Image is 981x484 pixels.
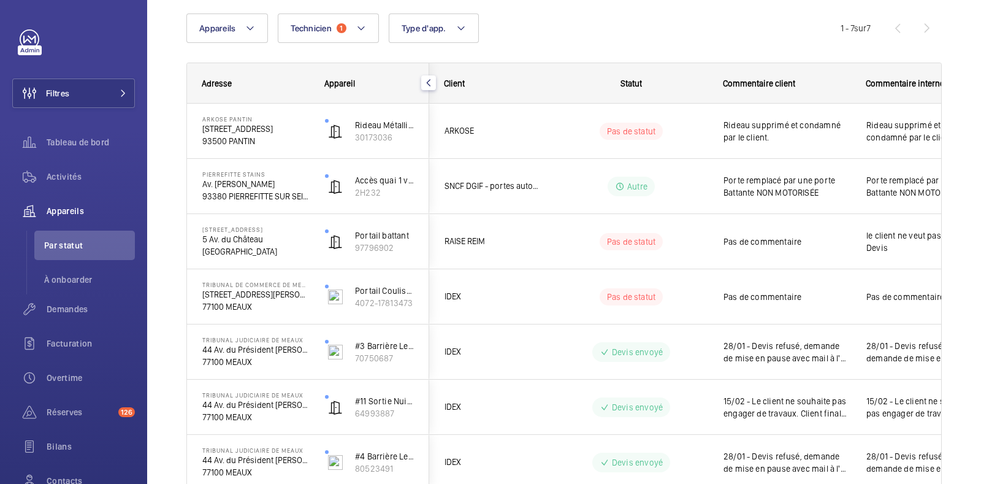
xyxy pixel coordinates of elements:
p: 64993887 [355,407,414,420]
span: Demandes [47,303,135,315]
span: IDEX [445,290,539,304]
span: 28/01 - Devis refusé, demande de mise en pause avec mail à l' appui. Client final (tribunal) ne v... [723,340,850,364]
span: ARKOSE [445,124,539,138]
span: 1 [337,23,346,33]
span: Pas de commentaire [866,291,979,303]
img: automatic_door.svg [328,179,343,194]
span: Activités [47,171,135,183]
p: Av. [PERSON_NAME] [202,178,309,190]
p: [STREET_ADDRESS][PERSON_NAME] [202,288,309,301]
span: À onboarder [44,274,135,286]
span: le client ne veut pas valider le Devis [866,229,979,254]
p: 97796902 [355,242,414,254]
span: IDEX [445,455,539,469]
p: Autre [627,180,647,193]
span: Overtime [47,372,135,384]
p: 93380 PIERREFITTE SUR SEINE [202,190,309,202]
p: PIERREFITTE STAINS [202,171,309,178]
span: Technicien [291,23,332,33]
span: SNCF DGIF - portes automatiques [445,179,539,193]
p: 5 Av. du Château [202,233,309,245]
span: Statut [620,79,642,88]
img: automatic_door.svg [328,124,343,139]
button: Type d'app. [389,13,479,43]
p: [STREET_ADDRESS] [202,123,309,135]
p: #11 Sortie Nuit int/sas [355,395,414,407]
p: 44 Av. du Président [PERSON_NAME] [202,399,309,411]
p: [GEOGRAPHIC_DATA] [202,245,309,258]
p: 44 Av. du Président [PERSON_NAME] [202,454,309,466]
span: 15/02 - Le client ne souhaite pas engager de travaux. Client final (tribunal) ne veut pas faire l... [723,395,850,420]
span: 126 [118,407,135,417]
span: Filtres [46,87,69,99]
p: Portail Coulissant (Rue [PERSON_NAME]) Parking [355,285,414,297]
span: Pas de commentaire [723,291,850,303]
div: Appareil [324,79,414,88]
img: automatic_door.svg [328,234,343,249]
p: Pas de statut [607,291,655,303]
span: Réserves [47,406,113,418]
p: TRIBUNAL JUDICIAIRE DE MEAUX [202,336,309,344]
p: 44 Av. du Président [PERSON_NAME] [202,344,309,356]
span: Porte remplacé par une porte Battante NON MOTORISÉE. APPAREIL A SORTIR DU CONTRAT [866,174,979,199]
span: Facturation [47,337,135,350]
p: #4 Barrière Levante Sortie Pk s/s [355,450,414,463]
p: TRIBUNAL JUDICIAIRE DE MEAUX [202,447,309,454]
span: IDEX [445,345,539,359]
p: 80523491 [355,463,414,475]
img: automatic_door.svg [328,400,343,415]
span: 28/01 - Devis refusé, demande de mise en pause avec mail à l' appui. Client final (tribunal) ne v... [866,450,979,475]
span: RAISE REIM [445,234,539,248]
p: 70750687 [355,352,414,364]
p: Devis envoyé [612,401,663,413]
p: Pas de statut [607,125,655,137]
span: Commentaire client [723,79,795,88]
p: 77100 MEAUX [202,356,309,368]
p: Rideau Métallique entrée Espace Cordes [355,119,414,131]
p: #3 Barrière Levante Entrée Pk s/s [355,340,414,352]
span: Type d'app. [402,23,446,33]
span: Commentaire interne [866,79,944,88]
span: Client [444,79,465,88]
p: [STREET_ADDRESS] [202,226,309,233]
span: IDEX [445,400,539,414]
span: Par statut [44,239,135,252]
p: 77100 MEAUX [202,466,309,478]
span: 1 - 7 7 [841,24,871,33]
p: ARKOSE PANTIN [202,115,309,123]
span: Rideau supprimé et condamné par le client. [723,119,850,144]
p: Devis envoyé [612,456,663,469]
span: 28/01 - Devis refusé, demande de mise en pause avec mail à l' appui Client final (tribunal) ne ve... [866,340,979,364]
span: Adresse [202,79,232,88]
button: Filtres [12,79,135,108]
p: 30173036 [355,131,414,144]
span: sur [854,23,866,33]
button: Technicien1 [278,13,379,43]
span: Pas de commentaire [723,236,850,248]
p: 4072-17813473 [355,297,414,309]
span: 15/02 - Le client ne souhaite pas engager de travaux Client final (tribunal) ne veut pas faire le... [866,395,979,420]
span: Appareils [47,205,135,217]
p: 77100 MEAUX [202,411,309,423]
span: Porte remplacé par une porte Battante NON MOTORISÉE [723,174,850,199]
span: Bilans [47,440,135,453]
p: 93500 PANTIN [202,135,309,147]
img: barrier_levante.svg [328,345,343,359]
p: Devis envoyé [612,346,663,358]
span: Rideau supprimé et condamné par le client. APPAREIL A SORTIR DU CONTRAT [866,119,979,144]
p: TRIBUNAL JUDICIAIRE DE MEAUX [202,391,309,399]
p: TRIBUNAL DE COMMERCE DE MEAUX [202,281,309,288]
p: 77100 MEAUX [202,301,309,313]
p: Portail battant [355,229,414,242]
span: 28/01 - Devis refusé, demande de mise en pause avec mail à l' appui. Client final (tribunal) ne v... [723,450,850,475]
p: 2H232 [355,186,414,199]
p: Accès quai 1 via Hall BV [355,174,414,186]
img: barrier_levante.svg [328,455,343,470]
button: Appareils [186,13,268,43]
img: sliding_gate.svg [328,290,343,304]
span: Appareils [199,23,235,33]
span: Tableau de bord [47,136,135,148]
p: Pas de statut [607,236,655,248]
